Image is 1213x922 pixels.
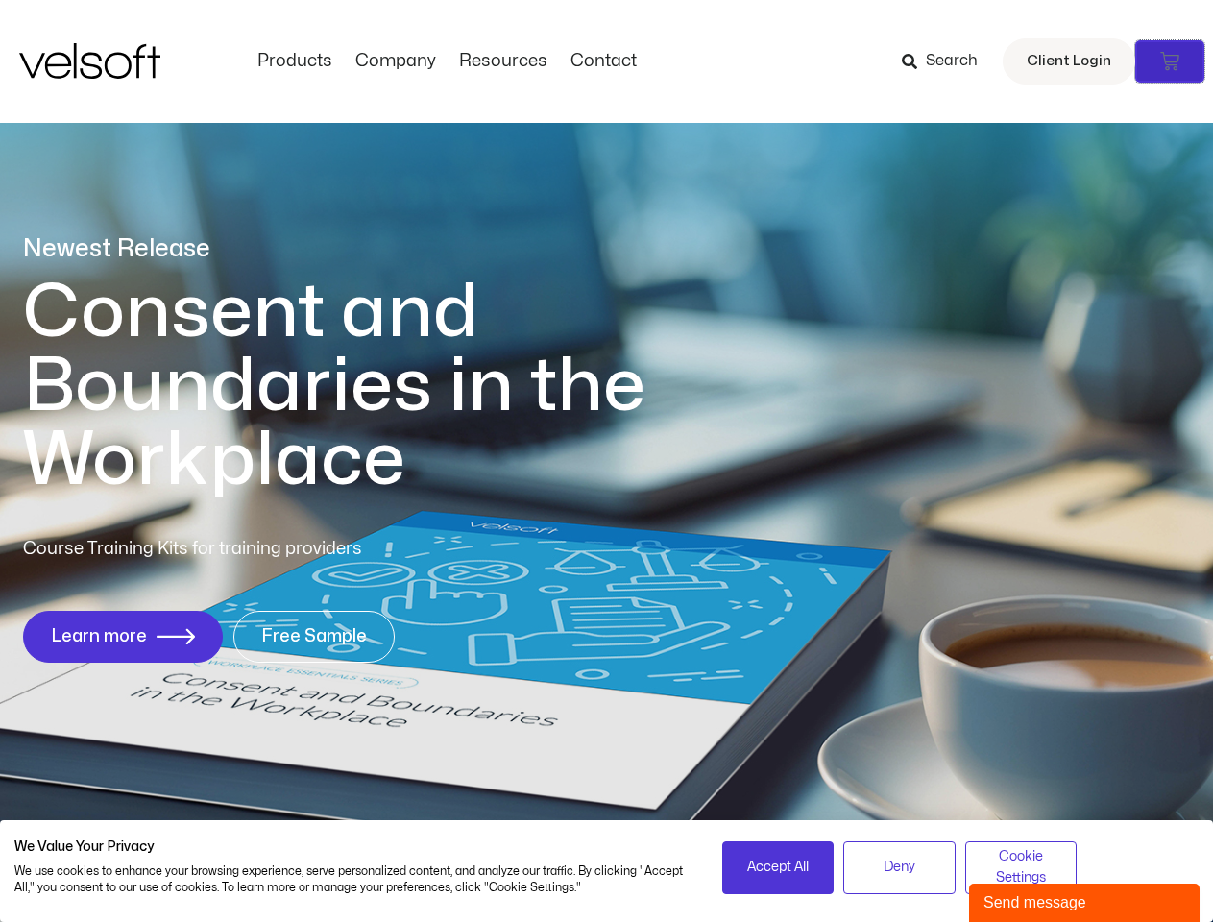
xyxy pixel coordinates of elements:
[843,841,956,894] button: Deny all cookies
[23,232,724,266] p: Newest Release
[448,51,559,72] a: ResourcesMenu Toggle
[23,611,223,663] a: Learn more
[747,857,809,878] span: Accept All
[14,838,693,856] h2: We Value Your Privacy
[246,51,344,72] a: ProductsMenu Toggle
[19,43,160,79] img: Velsoft Training Materials
[23,536,501,563] p: Course Training Kits for training providers
[559,51,648,72] a: ContactMenu Toggle
[344,51,448,72] a: CompanyMenu Toggle
[1027,49,1111,74] span: Client Login
[51,627,147,646] span: Learn more
[233,611,395,663] a: Free Sample
[902,45,991,78] a: Search
[965,841,1078,894] button: Adjust cookie preferences
[246,51,648,72] nav: Menu
[23,276,724,497] h1: Consent and Boundaries in the Workplace
[1003,38,1135,85] a: Client Login
[261,627,367,646] span: Free Sample
[14,863,693,896] p: We use cookies to enhance your browsing experience, serve personalized content, and analyze our t...
[978,846,1065,889] span: Cookie Settings
[926,49,978,74] span: Search
[722,841,835,894] button: Accept all cookies
[884,857,915,878] span: Deny
[969,880,1203,922] iframe: chat widget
